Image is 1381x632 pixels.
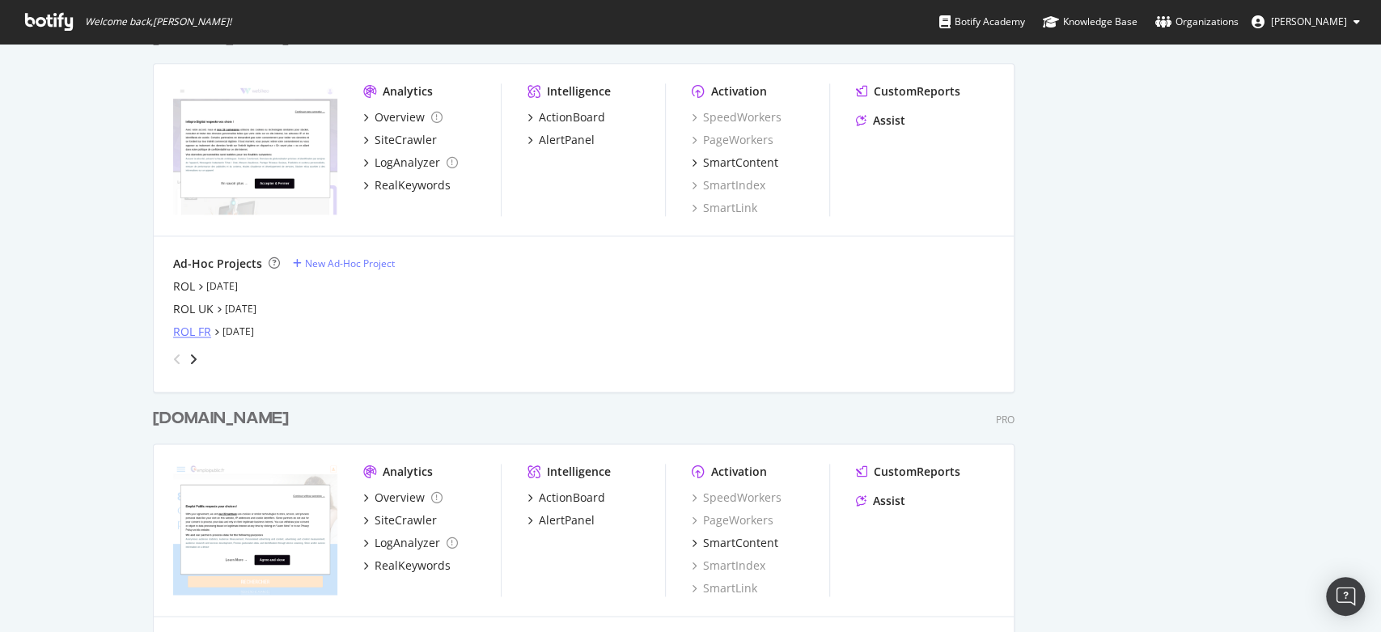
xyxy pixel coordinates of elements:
div: angle-left [167,346,188,372]
span: Sabrina Baco [1271,15,1347,28]
a: CustomReports [856,464,960,480]
a: Assist [856,493,905,509]
a: ActionBoard [527,109,605,125]
div: Analytics [383,464,433,480]
div: ActionBoard [539,490,605,506]
div: AlertPanel [539,512,595,528]
a: SmartLink [692,580,757,596]
a: SmartLink [692,200,757,216]
a: LogAnalyzer [363,155,458,171]
div: RealKeywords [375,177,451,193]
a: ROL UK [173,301,214,317]
div: Analytics [383,83,433,100]
div: [DOMAIN_NAME] [153,407,289,431]
div: CustomReports [874,83,960,100]
a: Overview [363,490,443,506]
div: RealKeywords [375,558,451,574]
div: ActionBoard [539,109,605,125]
div: Intelligence [547,464,611,480]
a: ROL FR [173,324,211,340]
span: Welcome back, [PERSON_NAME] ! [85,15,231,28]
div: Knowledge Base [1043,14,1137,30]
div: LogAnalyzer [375,155,440,171]
img: webikeo.fr [173,83,337,214]
div: LogAnalyzer [375,535,440,551]
div: Assist [873,493,905,509]
div: angle-right [188,351,199,367]
a: Overview [363,109,443,125]
a: SpeedWorkers [692,109,782,125]
div: Ad-Hoc Projects [173,256,262,272]
div: Intelligence [547,83,611,100]
a: SiteCrawler [363,132,437,148]
a: SmartContent [692,155,778,171]
div: Botify Academy [939,14,1025,30]
div: AlertPanel [539,132,595,148]
a: PageWorkers [692,132,773,148]
a: [DATE] [225,302,256,316]
a: ROL [173,278,195,295]
a: SmartIndex [692,558,765,574]
a: ActionBoard [527,490,605,506]
div: Activation [711,464,767,480]
div: Overview [375,490,425,506]
a: LogAnalyzer [363,535,458,551]
div: Overview [375,109,425,125]
img: emploipublic.fr [173,464,337,595]
div: Open Intercom Messenger [1326,577,1365,616]
div: SmartContent [703,155,778,171]
a: [DATE] [206,279,238,293]
a: CustomReports [856,83,960,100]
a: RealKeywords [363,558,451,574]
a: [DOMAIN_NAME] [153,407,295,431]
div: Organizations [1155,14,1239,30]
a: RealKeywords [363,177,451,193]
a: SiteCrawler [363,512,437,528]
div: SiteCrawler [375,132,437,148]
a: New Ad-Hoc Project [293,257,395,270]
div: SmartContent [703,535,778,551]
div: New Ad-Hoc Project [305,257,395,270]
div: Assist [873,112,905,129]
div: CustomReports [874,464,960,480]
a: AlertPanel [527,512,595,528]
a: SmartContent [692,535,778,551]
div: SiteCrawler [375,512,437,528]
a: AlertPanel [527,132,595,148]
a: Assist [856,112,905,129]
a: [DATE] [222,324,254,338]
div: Activation [711,83,767,100]
div: Pro [996,413,1015,426]
a: PageWorkers [692,512,773,528]
a: SmartIndex [692,177,765,193]
button: [PERSON_NAME] [1239,9,1373,35]
a: SpeedWorkers [692,490,782,506]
